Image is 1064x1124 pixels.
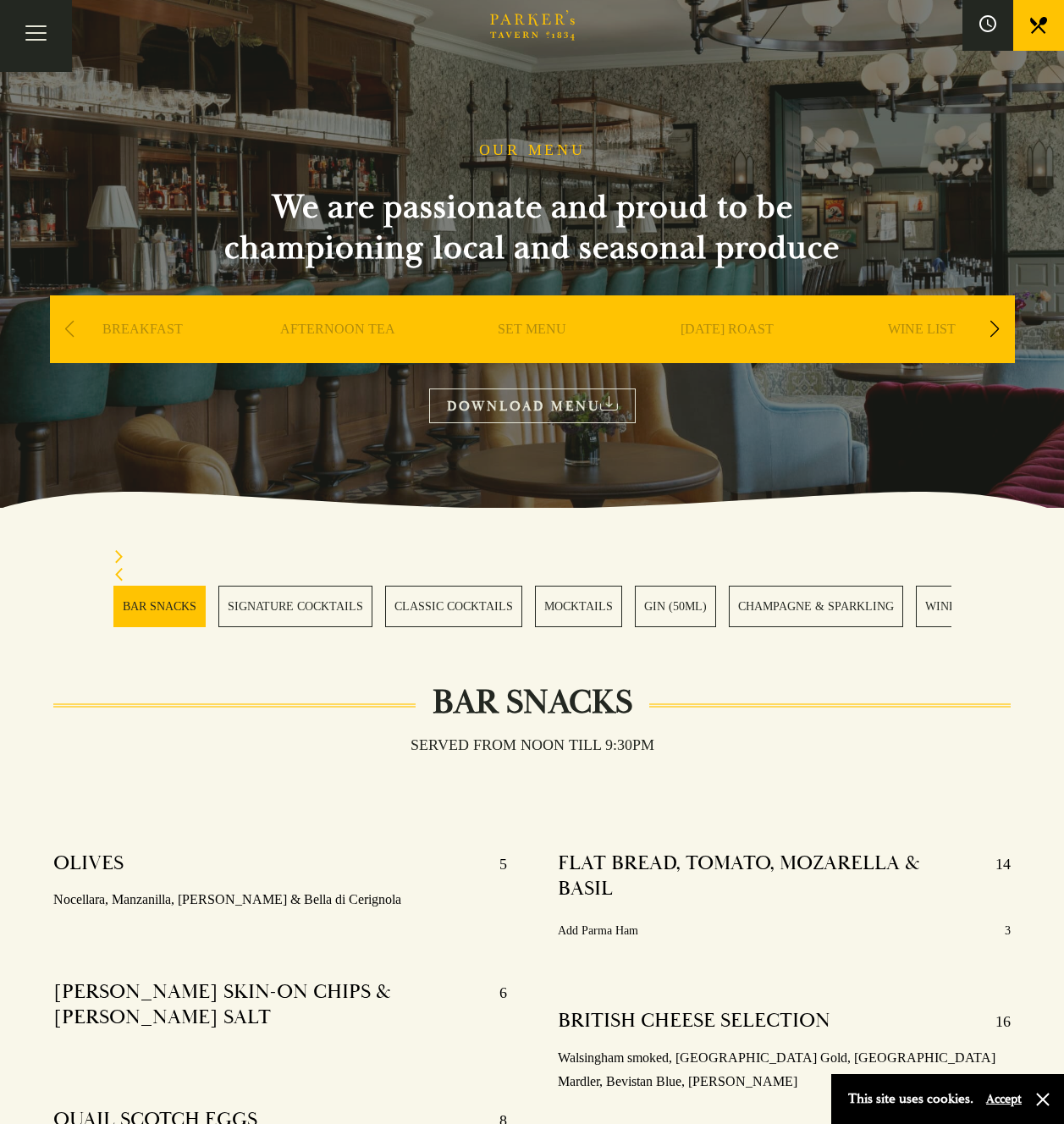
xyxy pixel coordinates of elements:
[416,682,649,723] h2: Bar Snacks
[979,1008,1011,1035] p: 16
[558,920,638,941] p: Add Parma Ham
[888,321,956,388] a: WINE LIST
[482,979,507,1030] p: 6
[58,311,81,348] div: Previous slide
[729,586,903,627] a: 6 / 28
[218,586,372,627] a: 2 / 28
[829,295,1015,414] div: 5 / 9
[916,586,973,627] a: 7 / 28
[439,295,626,414] div: 3 / 9
[1034,1091,1051,1108] button: Close and accept
[984,311,1006,348] div: Next slide
[102,321,183,388] a: BREAKFAST
[113,550,951,568] div: Next slide
[681,321,774,388] a: [DATE] ROAST
[53,888,507,912] p: Nocellara, Manzanilla, [PERSON_NAME] & Bella di Cerignola
[986,1091,1022,1107] button: Accept
[50,295,236,414] div: 1 / 9
[394,736,671,754] h3: Served from noon till 9:30pm
[113,586,206,627] a: 1 / 28
[979,851,1011,901] p: 14
[194,187,871,268] h2: We are passionate and proud to be championing local and seasonal produce
[482,851,507,878] p: 5
[498,321,566,388] a: SET MENU
[1005,920,1011,941] p: 3
[280,321,395,388] a: AFTERNOON TEA
[53,979,482,1030] h4: [PERSON_NAME] SKIN-ON CHIPS & [PERSON_NAME] SALT
[558,851,979,901] h4: FLAT BREAD, TOMATO, MOZARELLA & BASIL
[245,295,431,414] div: 2 / 9
[848,1087,973,1111] p: This site uses cookies.
[535,586,622,627] a: 4 / 28
[634,295,820,414] div: 4 / 9
[53,851,124,878] h4: OLIVES
[385,586,522,627] a: 3 / 28
[635,586,716,627] a: 5 / 28
[113,568,951,586] div: Previous slide
[479,141,586,160] h1: OUR MENU
[558,1008,830,1035] h4: BRITISH CHEESE SELECTION
[558,1046,1012,1095] p: Walsingham smoked, [GEOGRAPHIC_DATA] Gold, [GEOGRAPHIC_DATA] Mardler, Bevistan Blue, [PERSON_NAME]
[429,388,636,423] a: DOWNLOAD MENU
